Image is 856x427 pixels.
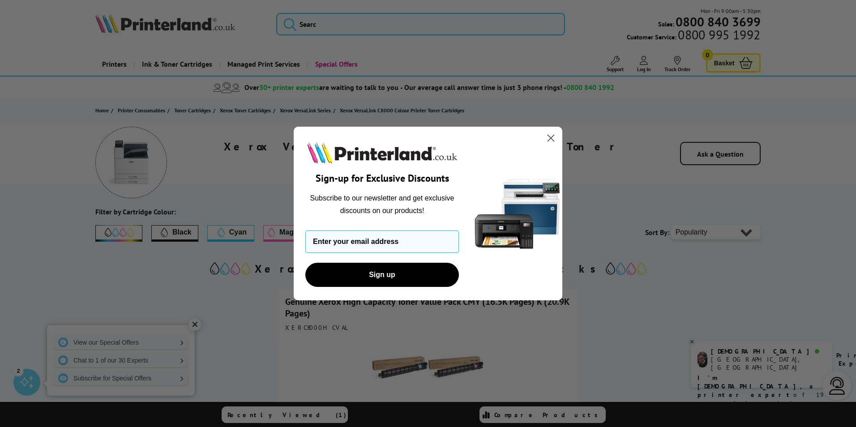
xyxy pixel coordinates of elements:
[310,194,454,214] span: Subscribe to our newsletter and get exclusive discounts on our products!
[543,130,559,146] button: Close dialog
[305,231,459,253] input: Enter your email address
[305,263,459,287] button: Sign up
[473,127,562,301] img: 5290a21f-4df8-4860-95f4-ea1e8d0e8904.png
[316,172,449,184] span: Sign-up for Exclusive Discounts
[305,140,459,165] img: Printerland.co.uk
